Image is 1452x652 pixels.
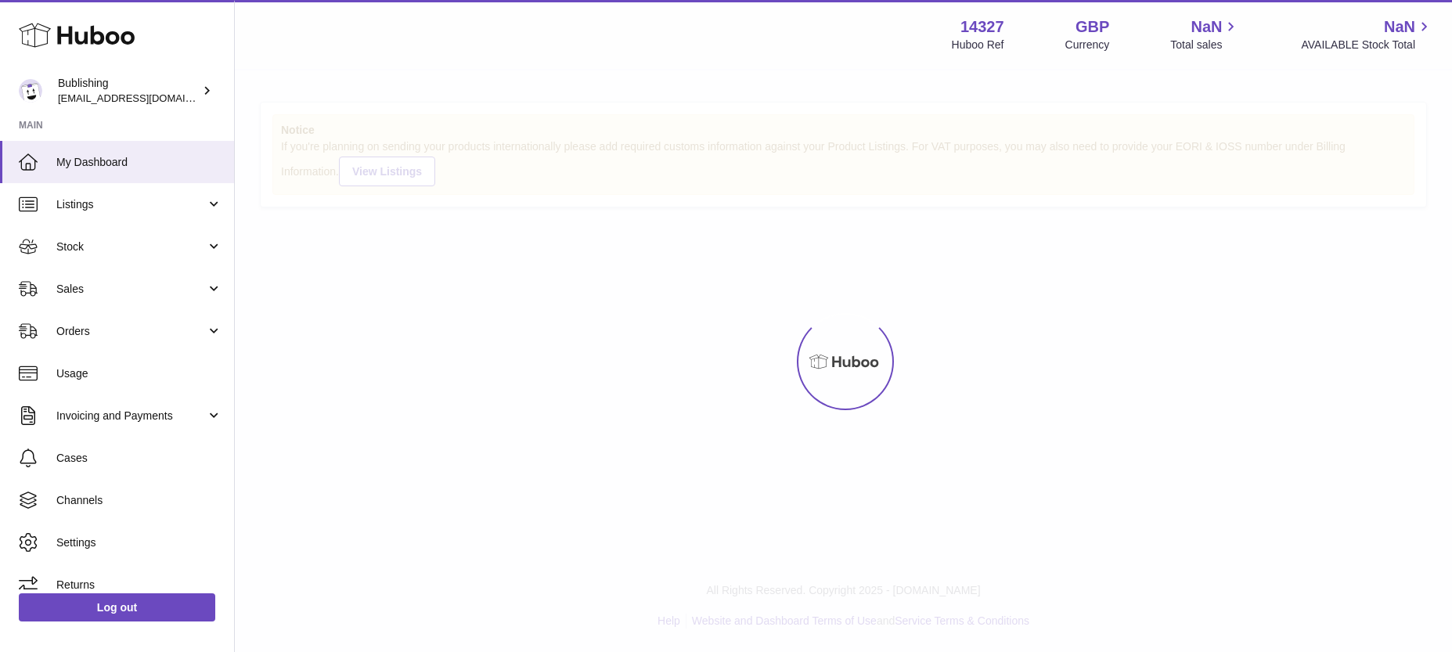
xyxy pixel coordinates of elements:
span: Orders [56,324,206,339]
span: Listings [56,197,206,212]
span: NaN [1384,16,1415,38]
a: NaN Total sales [1170,16,1240,52]
span: Returns [56,578,222,593]
a: Log out [19,593,215,621]
span: Sales [56,282,206,297]
span: Stock [56,240,206,254]
span: Settings [56,535,222,550]
div: Huboo Ref [952,38,1004,52]
span: My Dashboard [56,155,222,170]
span: Channels [56,493,222,508]
strong: GBP [1075,16,1109,38]
span: Usage [56,366,222,381]
a: NaN AVAILABLE Stock Total [1301,16,1433,52]
strong: 14327 [960,16,1004,38]
span: AVAILABLE Stock Total [1301,38,1433,52]
img: regine@bublishing.com [19,79,42,103]
span: [EMAIL_ADDRESS][DOMAIN_NAME] [58,92,230,104]
span: Invoicing and Payments [56,409,206,423]
div: Bublishing [58,76,199,106]
span: Cases [56,451,222,466]
span: NaN [1191,16,1222,38]
span: Total sales [1170,38,1240,52]
div: Currency [1065,38,1110,52]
